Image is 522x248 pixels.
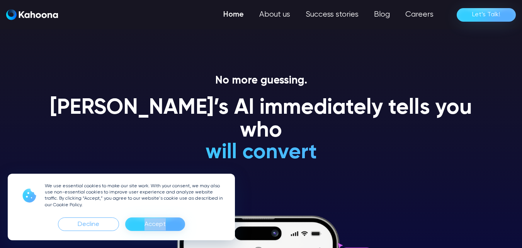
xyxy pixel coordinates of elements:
[6,9,58,20] img: Kahoona logo white
[252,7,298,22] a: About us
[457,8,516,22] a: Let’s Talk!
[145,218,166,231] div: Accept
[472,9,500,21] div: Let’s Talk!
[41,97,481,143] h1: [PERSON_NAME]’s AI immediately tells you who
[398,7,441,22] a: Careers
[45,183,226,208] p: We use essential cookies to make our site work. With your consent, we may also use non-essential ...
[147,141,375,164] h1: will convert
[366,7,398,22] a: Blog
[216,7,252,22] a: Home
[78,218,99,231] div: Decline
[125,217,185,231] div: Accept
[58,217,119,231] div: Decline
[41,74,481,87] p: No more guessing.
[6,9,58,21] a: home
[298,7,366,22] a: Success stories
